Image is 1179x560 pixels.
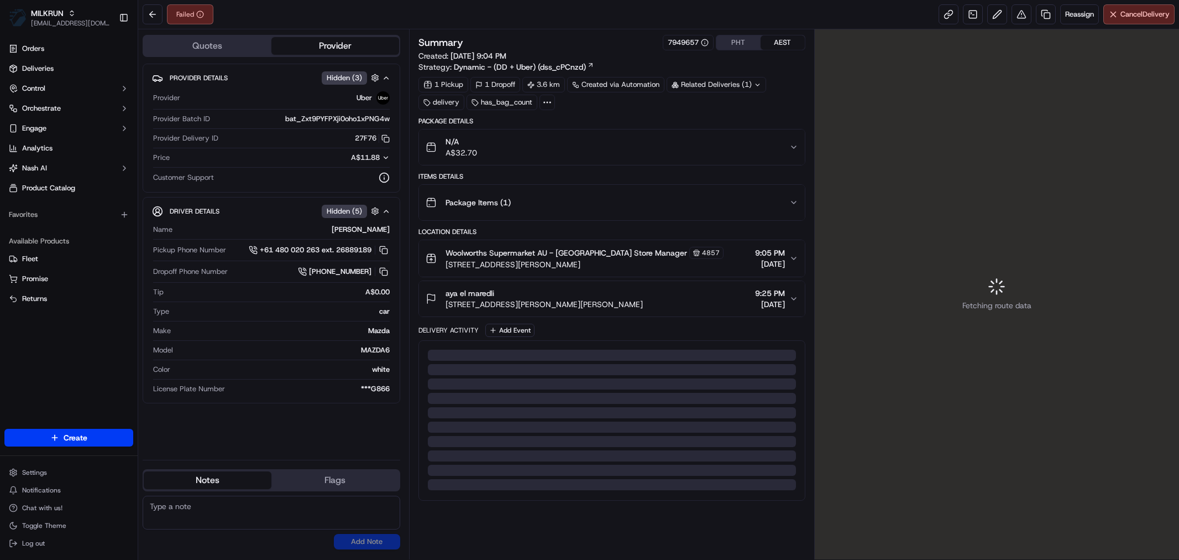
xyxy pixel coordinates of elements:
div: 1 Dropoff [470,77,520,92]
button: 27F76 [355,133,390,143]
span: [DATE] 9:04 PM [450,51,506,61]
span: Cancel Delivery [1120,9,1170,19]
span: A$11.88 [351,153,380,162]
span: Model [153,345,173,355]
a: Deliveries [4,60,133,77]
div: Location Details [418,227,805,236]
span: [DATE] [755,258,785,269]
button: Woolworths Supermarket AU - [GEOGRAPHIC_DATA] Store Manager4857[STREET_ADDRESS][PERSON_NAME]9:05 ... [419,240,805,277]
span: Type [153,307,169,317]
span: Woolworths Supermarket AU - [GEOGRAPHIC_DATA] Store Manager [446,247,687,258]
span: Provider Delivery ID [153,133,218,143]
span: MILKRUN [31,8,64,19]
span: [STREET_ADDRESS][PERSON_NAME][PERSON_NAME] [446,299,643,310]
span: 9:25 PM [755,288,785,299]
div: [PERSON_NAME] [177,225,390,235]
span: Notifications [22,486,61,495]
span: A$32.70 [446,147,477,158]
span: Pickup Phone Number [153,245,226,255]
div: 3.6 km [522,77,565,92]
button: Nash AI [4,159,133,177]
h3: Summary [418,38,463,48]
div: has_bag_count [467,95,537,110]
button: Package Items (1) [419,185,805,220]
button: A$11.88 [292,153,390,163]
button: Reassign [1060,4,1099,24]
button: AEST [761,35,805,50]
span: Log out [22,539,45,548]
span: 4857 [702,248,720,257]
button: Create [4,429,133,447]
span: [PHONE_NUMBER] [309,267,371,277]
button: Fleet [4,250,133,268]
button: Engage [4,120,133,137]
div: Package Details [418,117,805,126]
span: Name [153,225,172,235]
span: Driver Details [170,207,219,216]
span: Promise [22,274,48,284]
span: [STREET_ADDRESS][PERSON_NAME] [446,259,724,270]
span: Dropoff Phone Number [153,267,228,277]
span: Deliveries [22,64,54,74]
span: bat_Zxt9PYFPXji0oho1xPNG4w [285,114,390,124]
button: PHT [716,35,761,50]
div: MAZDA6 [177,345,390,355]
div: car [174,307,390,317]
button: Driver DetailsHidden (5) [152,202,391,220]
span: Create [64,432,87,443]
span: Provider Details [170,74,228,82]
div: A$0.00 [168,287,390,297]
button: Hidden (5) [322,204,382,218]
span: Make [153,326,171,336]
button: Toggle Theme [4,518,133,533]
span: Created: [418,50,506,61]
img: uber-new-logo.jpeg [376,91,390,105]
button: Hidden (3) [322,71,382,85]
button: Log out [4,536,133,551]
a: Promise [9,274,129,284]
img: MILKRUN [9,9,27,27]
button: +61 480 020 263 ext. 26889189 [249,244,390,256]
span: Orchestrate [22,103,61,113]
span: Chat with us! [22,504,62,512]
div: Strategy: [418,61,594,72]
div: Delivery Activity [418,326,479,335]
button: 7949657 [668,38,709,48]
a: Product Catalog [4,179,133,197]
button: Notifications [4,483,133,498]
span: Product Catalog [22,183,75,193]
div: 1 Pickup [418,77,468,92]
button: [PHONE_NUMBER] [298,266,390,278]
button: Chat with us! [4,500,133,516]
button: [EMAIL_ADDRESS][DOMAIN_NAME] [31,19,110,28]
span: Hidden ( 3 ) [327,73,362,83]
span: Dynamic - (DD + Uber) (dss_cPCnzd) [454,61,586,72]
span: Provider [153,93,180,103]
span: Package Items ( 1 ) [446,197,511,208]
span: Settings [22,468,47,477]
button: Provider DetailsHidden (3) [152,69,391,87]
button: Add Event [485,324,535,337]
button: N/AA$32.70 [419,129,805,165]
span: License Plate Number [153,384,225,394]
div: delivery [418,95,464,110]
button: aya el maredli[STREET_ADDRESS][PERSON_NAME][PERSON_NAME]9:25 PM[DATE] [419,281,805,317]
span: Color [153,365,170,375]
div: Favorites [4,206,133,224]
div: Related Deliveries (1) [667,77,766,92]
div: Items Details [418,172,805,181]
span: +61 480 020 263 ext. 26889189 [260,245,371,255]
span: Toggle Theme [22,521,66,530]
span: Returns [22,294,47,304]
a: Created via Automation [567,77,664,92]
span: aya el maredli [446,288,494,299]
span: [DATE] [755,299,785,310]
span: Orders [22,44,44,54]
button: MILKRUNMILKRUN[EMAIL_ADDRESS][DOMAIN_NAME] [4,4,114,31]
span: Fleet [22,254,38,264]
span: 9:05 PM [755,247,785,258]
span: Customer Support [153,173,214,183]
span: Price [153,153,170,163]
